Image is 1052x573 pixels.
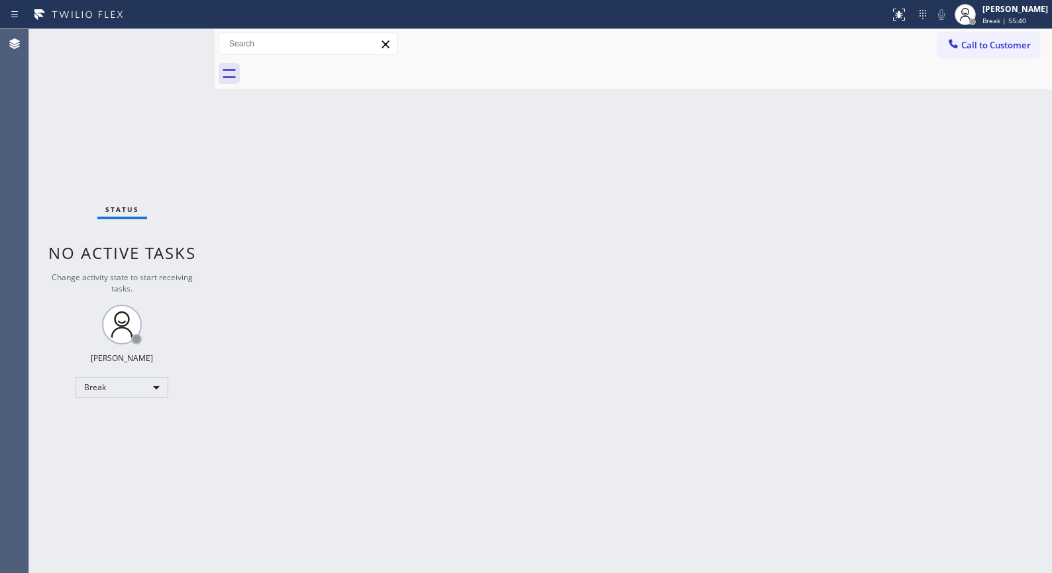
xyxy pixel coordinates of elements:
[76,377,168,398] div: Break
[219,33,397,54] input: Search
[48,242,196,264] span: No active tasks
[938,32,1039,58] button: Call to Customer
[52,272,193,294] span: Change activity state to start receiving tasks.
[982,16,1026,25] span: Break | 55:40
[932,5,951,24] button: Mute
[91,352,153,364] div: [PERSON_NAME]
[961,39,1031,51] span: Call to Customer
[982,3,1048,15] div: [PERSON_NAME]
[105,205,139,214] span: Status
